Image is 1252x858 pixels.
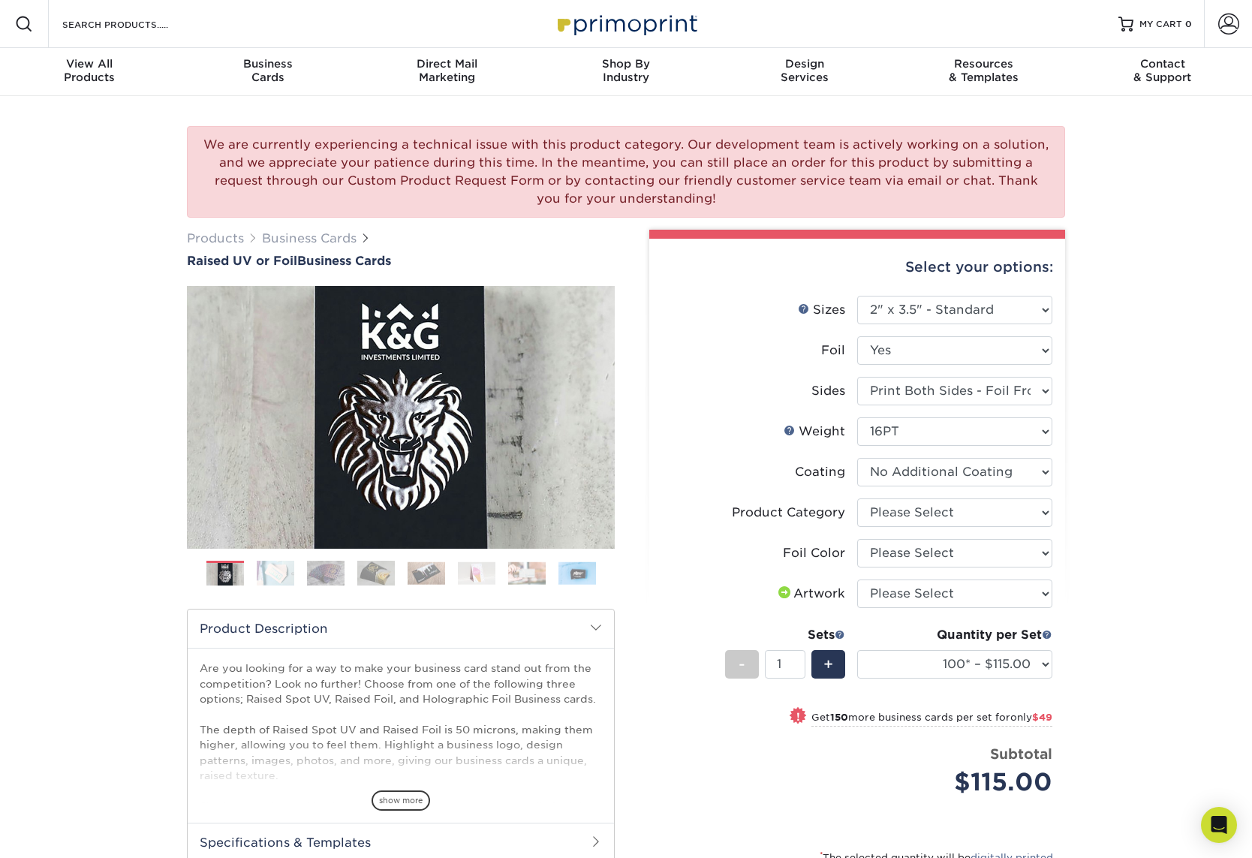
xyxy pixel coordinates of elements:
[262,231,357,245] a: Business Cards
[894,57,1073,84] div: & Templates
[811,712,1052,727] small: Get more business cards per set for
[990,745,1052,762] strong: Subtotal
[725,626,845,644] div: Sets
[795,463,845,481] div: Coating
[508,561,546,585] img: Business Cards 07
[187,254,615,268] h1: Business Cards
[179,57,357,71] span: Business
[811,382,845,400] div: Sides
[187,231,244,245] a: Products
[715,48,894,96] a: DesignServices
[775,585,845,603] div: Artwork
[1073,57,1252,71] span: Contact
[1139,18,1182,31] span: MY CART
[661,239,1053,296] div: Select your options:
[739,653,745,676] span: -
[358,57,537,84] div: Marketing
[372,790,430,811] span: show more
[179,57,357,84] div: Cards
[187,203,615,631] img: Raised UV or Foil 01
[187,254,297,268] span: Raised UV or Foil
[1073,48,1252,96] a: Contact& Support
[1201,807,1237,843] div: Open Intercom Messenger
[783,544,845,562] div: Foil Color
[784,423,845,441] div: Weight
[821,342,845,360] div: Foil
[357,560,395,586] img: Business Cards 04
[187,126,1065,218] div: We are currently experiencing a technical issue with this product category. Our development team ...
[179,48,357,96] a: BusinessCards
[188,610,614,648] h2: Product Description
[358,57,537,71] span: Direct Mail
[307,560,345,586] img: Business Cards 03
[796,709,800,724] span: !
[1032,712,1052,723] span: $49
[558,561,596,585] img: Business Cards 08
[1073,57,1252,84] div: & Support
[1185,19,1192,29] span: 0
[4,812,128,853] iframe: Google Customer Reviews
[857,626,1052,644] div: Quantity per Set
[894,48,1073,96] a: Resources& Templates
[358,48,537,96] a: Direct MailMarketing
[187,254,615,268] a: Raised UV or FoilBusiness Cards
[732,504,845,522] div: Product Category
[537,48,715,96] a: Shop ByIndustry
[868,764,1052,800] div: $115.00
[537,57,715,71] span: Shop By
[206,555,244,593] img: Business Cards 01
[408,561,445,585] img: Business Cards 05
[537,57,715,84] div: Industry
[715,57,894,84] div: Services
[551,8,701,40] img: Primoprint
[798,301,845,319] div: Sizes
[458,561,495,585] img: Business Cards 06
[894,57,1073,71] span: Resources
[830,712,848,723] strong: 150
[715,57,894,71] span: Design
[61,15,207,33] input: SEARCH PRODUCTS.....
[823,653,833,676] span: +
[257,560,294,586] img: Business Cards 02
[1010,712,1052,723] span: only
